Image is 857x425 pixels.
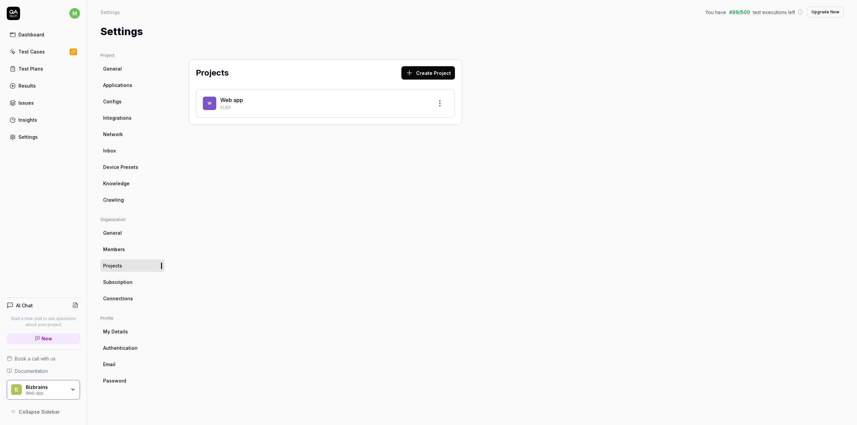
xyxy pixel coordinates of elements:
[401,66,455,80] button: Create Project
[100,227,165,239] a: General
[103,279,133,286] span: Subscription
[7,96,80,109] a: Issues
[100,112,165,124] a: Integrations
[26,384,66,390] div: Bizbrains
[203,97,216,110] span: W
[7,62,80,75] a: Test Plans
[69,7,80,20] button: m
[753,9,795,16] span: test executions left
[705,9,726,16] span: You have
[100,95,165,108] a: Configs
[100,276,165,288] a: Subscription
[100,194,165,206] a: Crawling
[103,131,123,138] span: Network
[7,333,80,344] a: New
[18,82,36,89] div: Results
[26,390,66,395] div: Web app
[220,105,428,111] p: KUEP
[103,377,126,384] span: Password
[103,65,122,72] span: General
[100,342,165,354] a: Authentication
[103,262,122,269] span: Projects
[7,45,80,58] a: Test Cases
[69,8,80,19] span: m
[100,128,165,140] a: Network
[100,217,165,223] div: Organization
[7,79,80,92] a: Results
[100,325,165,338] a: My Details
[7,316,80,328] p: Start a new chat to ask questions about your project
[103,295,133,302] span: Connections
[220,97,243,103] a: Web app
[103,196,124,203] span: Crawling
[7,405,80,418] button: Collapse Sidebar
[100,292,165,305] a: Connections
[7,113,80,126] a: Insights
[100,52,165,59] div: Project
[729,9,750,16] span: 499 / 500
[100,144,165,157] a: Inbox
[100,259,165,272] a: Projects
[196,67,229,79] h2: Projects
[100,177,165,190] a: Knowledge
[100,315,165,321] div: Profile
[103,147,116,154] span: Inbox
[15,355,56,362] span: Book a call with us
[7,130,80,143] a: Settings
[42,335,52,342] span: New
[100,63,165,75] a: General
[103,98,122,105] span: Configs
[7,380,80,400] button: BBizbrainsWeb app
[16,302,33,309] h4: AI Chat
[11,384,22,395] span: B
[100,9,120,15] div: Settings
[100,243,165,255] a: Members
[7,367,80,375] a: Documentation
[103,82,132,89] span: Applications
[103,361,115,368] span: Email
[103,164,138,171] span: Device Presets
[103,328,128,335] span: My Details
[103,344,138,351] span: Authentication
[100,375,165,387] a: Password
[807,7,844,17] button: Upgrade Now
[103,229,122,236] span: General
[18,31,44,38] div: Dashboard
[18,99,34,106] div: Issues
[103,246,125,253] span: Members
[103,180,130,187] span: Knowledge
[100,358,165,370] a: Email
[18,48,45,55] div: Test Cases
[100,24,143,39] h1: Settings
[100,79,165,91] a: Applications
[18,65,43,72] div: Test Plans
[7,355,80,362] a: Book a call with us
[7,28,80,41] a: Dashboard
[103,114,132,121] span: Integrations
[18,133,38,140] div: Settings
[19,408,60,415] span: Collapse Sidebar
[18,116,37,123] div: Insights
[15,367,48,375] span: Documentation
[100,161,165,173] a: Device Presets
